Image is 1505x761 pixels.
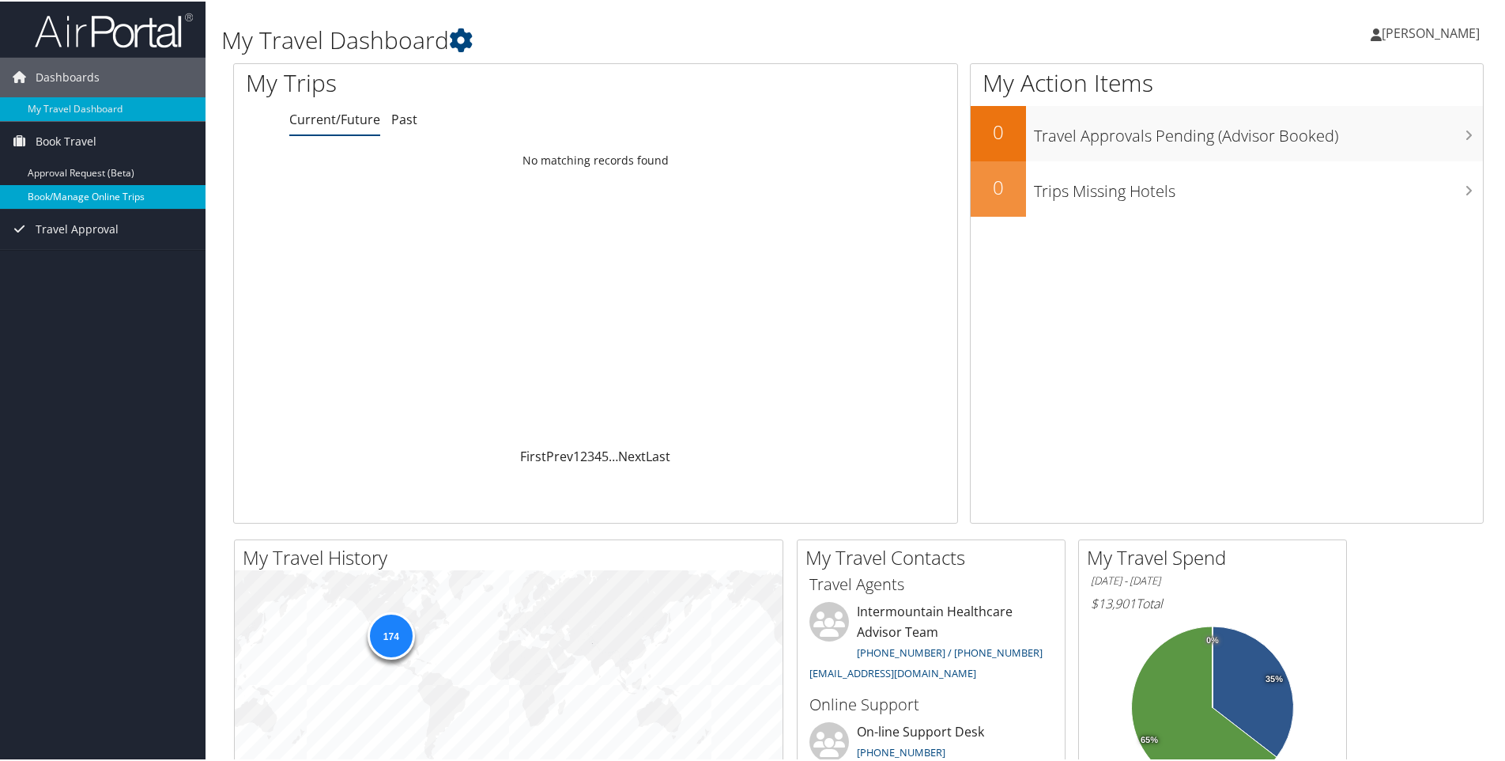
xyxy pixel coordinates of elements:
h6: [DATE] - [DATE] [1091,572,1334,587]
h2: 0 [971,172,1026,199]
a: 1 [573,446,580,464]
div: 174 [367,611,414,658]
a: [PHONE_NUMBER] [857,744,945,758]
h3: Trips Missing Hotels [1034,171,1483,201]
h1: My Trips [246,65,644,98]
a: 0Travel Approvals Pending (Advisor Booked) [971,104,1483,160]
h2: 0 [971,117,1026,144]
li: Intermountain Healthcare Advisor Team [802,600,1061,685]
a: Next [618,446,646,464]
td: No matching records found [234,145,957,173]
h3: Travel Agents [809,572,1053,594]
a: 0Trips Missing Hotels [971,160,1483,215]
a: First [520,446,546,464]
a: 4 [594,446,602,464]
a: Current/Future [289,109,380,127]
a: [PERSON_NAME] [1371,8,1496,55]
tspan: 65% [1141,734,1158,744]
h2: My Travel Spend [1087,543,1346,570]
a: 2 [580,446,587,464]
tspan: 35% [1265,673,1283,683]
span: $13,901 [1091,593,1136,611]
h3: Online Support [809,692,1053,714]
span: Travel Approval [36,208,119,248]
span: Dashboards [36,56,100,96]
span: Book Travel [36,120,96,160]
img: airportal-logo.png [35,10,193,47]
h6: Total [1091,593,1334,611]
h1: My Action Items [971,65,1483,98]
a: 5 [602,446,609,464]
a: Past [391,109,417,127]
a: [EMAIL_ADDRESS][DOMAIN_NAME] [809,664,976,679]
span: … [609,446,618,464]
a: Prev [546,446,573,464]
a: 3 [587,446,594,464]
a: [PHONE_NUMBER] / [PHONE_NUMBER] [857,644,1043,658]
a: Last [646,446,670,464]
h3: Travel Approvals Pending (Advisor Booked) [1034,115,1483,146]
span: [PERSON_NAME] [1382,23,1480,40]
tspan: 0% [1206,634,1219,644]
h1: My Travel Dashboard [221,22,1071,55]
h2: My Travel Contacts [805,543,1065,570]
h2: My Travel History [243,543,783,570]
